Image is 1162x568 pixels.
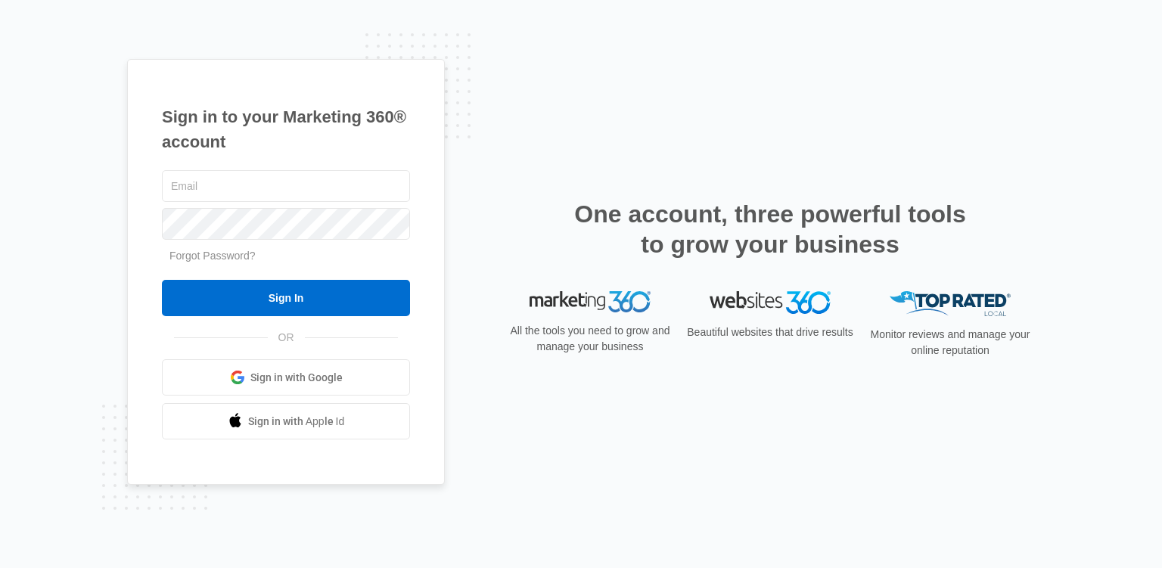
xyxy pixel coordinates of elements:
[169,250,256,262] a: Forgot Password?
[710,291,831,313] img: Websites 360
[162,359,410,396] a: Sign in with Google
[890,291,1011,316] img: Top Rated Local
[505,323,675,355] p: All the tools you need to grow and manage your business
[162,403,410,439] a: Sign in with Apple Id
[685,324,855,340] p: Beautiful websites that drive results
[865,327,1035,358] p: Monitor reviews and manage your online reputation
[248,414,345,430] span: Sign in with Apple Id
[162,170,410,202] input: Email
[162,104,410,154] h1: Sign in to your Marketing 360® account
[570,199,971,259] h2: One account, three powerful tools to grow your business
[250,370,343,386] span: Sign in with Google
[162,280,410,316] input: Sign In
[530,291,651,312] img: Marketing 360
[268,330,305,346] span: OR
